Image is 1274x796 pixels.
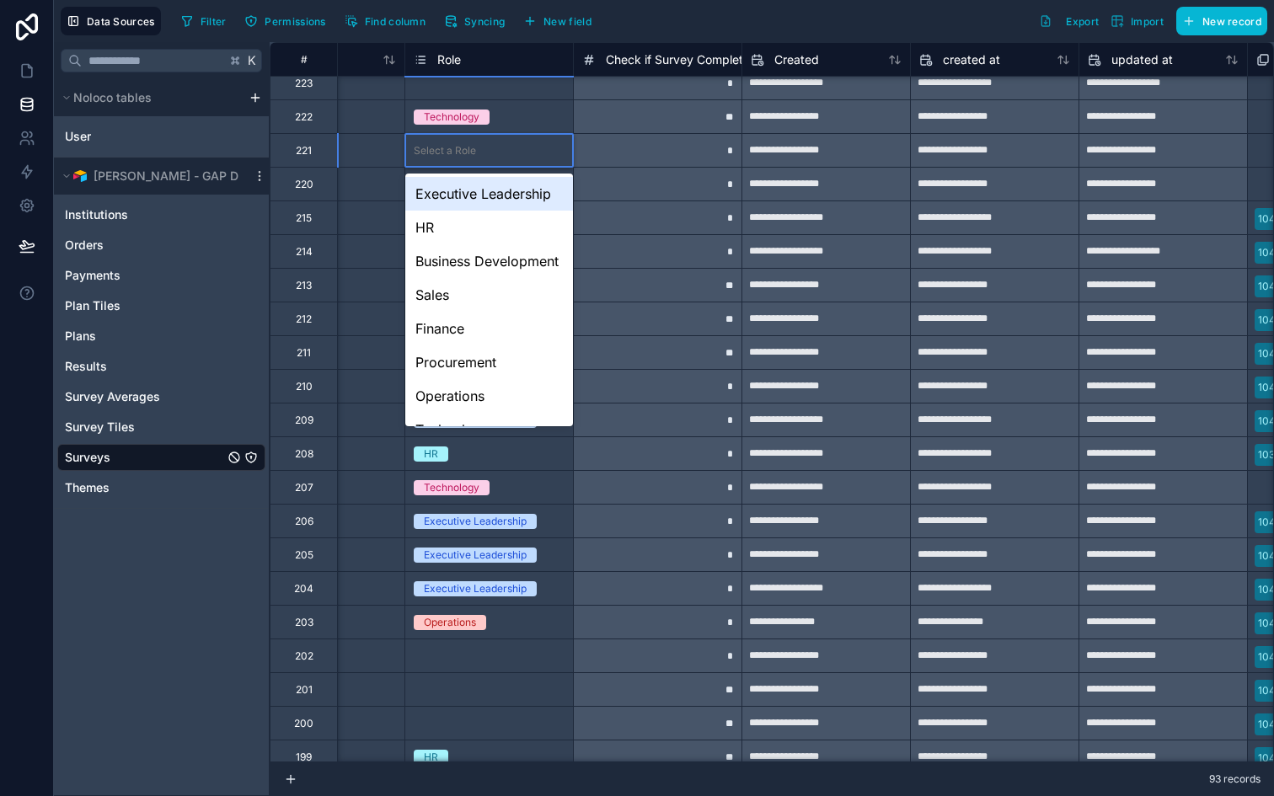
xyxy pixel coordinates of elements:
[424,446,438,462] div: HR
[1202,15,1261,28] span: New record
[294,717,313,730] div: 200
[295,447,313,461] div: 208
[424,514,527,529] div: Executive Leadership
[295,616,313,629] div: 203
[297,346,311,360] div: 211
[606,51,750,68] span: Check if Survey Complete
[365,15,426,28] span: Find column
[464,15,505,28] span: Syncing
[1105,7,1170,35] button: Import
[543,15,591,28] span: New field
[174,8,233,34] button: Filter
[1033,7,1105,35] button: Export
[405,211,573,244] div: HR
[437,51,461,68] span: Role
[265,15,325,28] span: Permissions
[201,15,227,28] span: Filter
[295,77,313,90] div: 223
[295,110,313,124] div: 222
[296,144,312,158] div: 221
[424,480,479,495] div: Technology
[438,8,517,34] a: Syncing
[424,548,527,563] div: Executive Leadership
[1176,7,1267,35] button: New record
[405,244,573,278] div: Business Development
[424,750,438,765] div: HR
[1170,7,1267,35] a: New record
[405,345,573,379] div: Procurement
[295,649,313,663] div: 202
[1209,772,1261,786] span: 93 records
[295,515,313,528] div: 206
[1111,51,1173,68] span: updated at
[1066,15,1099,28] span: Export
[339,8,431,34] button: Find column
[296,751,312,764] div: 199
[238,8,338,34] a: Permissions
[295,548,313,562] div: 205
[405,379,573,413] div: Operations
[438,8,511,34] button: Syncing
[296,211,312,225] div: 215
[414,144,476,158] div: Select a Role
[296,380,313,393] div: 210
[296,313,312,326] div: 212
[296,279,312,292] div: 213
[517,8,597,34] button: New field
[405,177,573,211] div: Executive Leadership
[294,582,313,596] div: 204
[1131,15,1164,28] span: Import
[424,615,476,630] div: Operations
[424,581,527,596] div: Executive Leadership
[295,481,313,494] div: 207
[943,51,1000,68] span: created at
[295,178,313,191] div: 220
[296,245,313,259] div: 214
[424,110,479,125] div: Technology
[238,8,331,34] button: Permissions
[774,51,819,68] span: Created
[405,278,573,312] div: Sales
[87,15,155,28] span: Data Sources
[405,413,573,446] div: Technology
[283,53,324,66] div: #
[61,7,161,35] button: Data Sources
[296,683,313,697] div: 201
[246,55,258,67] span: K
[405,312,573,345] div: Finance
[295,414,313,427] div: 209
